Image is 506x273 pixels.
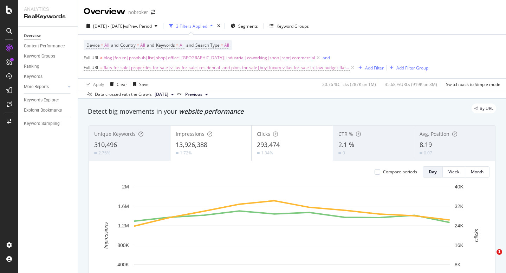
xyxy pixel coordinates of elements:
[365,65,384,71] div: Add Filter
[420,131,449,137] span: Avg. Position
[24,63,73,70] a: Ranking
[24,107,62,114] div: Explorer Bookmarks
[84,6,125,18] div: Overview
[24,73,43,80] div: Keywords
[277,23,309,29] div: Keyword Groups
[24,42,65,50] div: Content Performance
[139,81,149,87] div: Save
[455,262,461,267] text: 8K
[443,79,500,90] button: Switch back to Simple mode
[24,96,73,104] a: Keywords Explorer
[474,229,479,242] text: Clicks
[455,242,464,248] text: 16K
[471,169,484,175] div: Month
[103,222,109,248] text: Impressions
[195,42,220,48] span: Search Type
[118,223,129,228] text: 1.2M
[224,40,229,50] span: All
[94,140,117,149] span: 310,496
[465,166,489,178] button: Month
[95,91,152,98] div: Data crossed with the Crawls
[261,150,273,156] div: 1.34%
[100,65,103,71] span: =
[176,152,179,154] img: Equal
[98,150,110,156] div: 2.76%
[24,73,73,80] a: Keywords
[455,184,464,189] text: 40K
[117,242,129,248] text: 800K
[24,53,55,60] div: Keyword Groups
[84,20,160,32] button: [DATE] - [DATE]vsPrev. Period
[155,91,168,98] span: 2025 Sep. 1st
[448,169,459,175] div: Week
[137,42,139,48] span: =
[84,65,99,71] span: Full URL
[420,152,422,154] img: Equal
[124,23,152,29] span: vs Prev. Period
[117,262,129,267] text: 400K
[429,169,437,175] div: Day
[117,81,127,87] div: Clear
[216,22,222,29] div: times
[323,54,330,61] button: and
[338,140,354,149] span: 2.1 %
[443,166,465,178] button: Week
[338,152,341,154] img: Equal
[24,96,59,104] div: Keywords Explorer
[152,90,177,99] button: [DATE]
[118,204,129,209] text: 1.6M
[111,42,118,48] span: and
[185,91,202,98] span: Previous
[93,23,124,29] span: [DATE] - [DATE]
[267,20,312,32] button: Keyword Groups
[24,13,72,21] div: RealKeywords
[343,150,345,156] div: 0
[396,65,428,71] div: Add Filter Group
[423,166,443,178] button: Day
[84,55,99,61] span: Full URL
[24,42,73,50] a: Content Performance
[107,79,127,90] button: Clear
[120,42,136,48] span: Country
[24,120,60,127] div: Keyword Sampling
[182,90,211,99] button: Previous
[24,107,73,114] a: Explorer Bookmarks
[84,79,104,90] button: Apply
[176,140,207,149] span: 13,926,388
[228,20,261,32] button: Segments
[156,42,175,48] span: Keywords
[176,42,179,48] span: =
[180,40,184,50] span: All
[93,81,104,87] div: Apply
[176,131,205,137] span: Impressions
[128,9,148,16] div: nobroker
[257,152,260,154] img: Equal
[151,10,155,15] div: arrow-right-arrow-left
[24,83,66,91] a: More Reports
[122,184,129,189] text: 2M
[480,106,493,111] span: By URL
[322,81,376,87] div: 20.76 % Clicks ( 287K on 1M )
[385,81,437,87] div: 35.68 % URLs ( 919K on 3M )
[147,42,154,48] span: and
[257,131,270,137] span: Clicks
[424,150,432,156] div: 0.07
[24,53,73,60] a: Keyword Groups
[24,32,41,40] div: Overview
[94,131,136,137] span: Unique Keywords
[356,64,384,72] button: Add Filter
[383,169,417,175] div: Compare periods
[104,63,350,73] span: flats-for-sale|properties-for-sale|villas-for-sale|residential-land-plots-for-sale|buy|luxury-vil...
[166,20,216,32] button: 3 Filters Applied
[94,152,97,154] img: Equal
[221,42,223,48] span: =
[86,42,100,48] span: Device
[140,40,145,50] span: All
[24,6,72,13] div: Analytics
[472,104,496,113] div: legacy label
[482,249,499,266] iframe: Intercom live chat
[177,91,182,97] span: vs
[100,55,103,61] span: ≠
[24,32,73,40] a: Overview
[323,55,330,61] div: and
